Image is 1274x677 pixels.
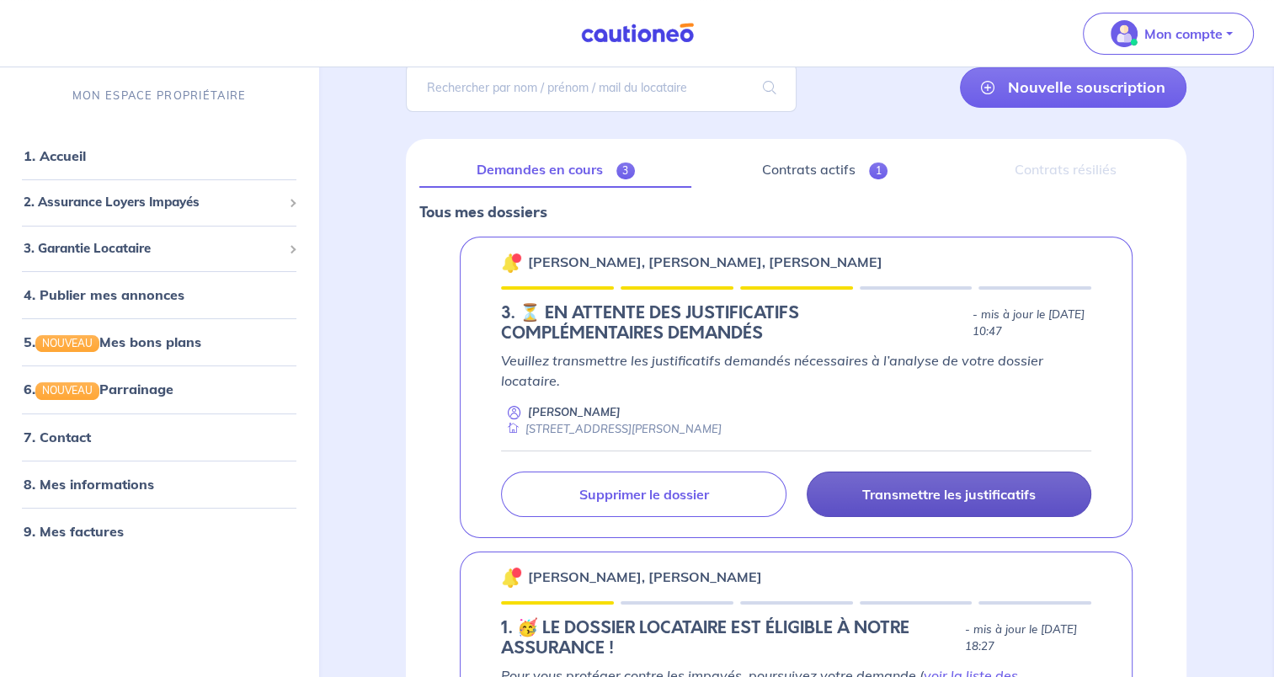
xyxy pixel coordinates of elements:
p: Mon compte [1144,24,1223,44]
p: [PERSON_NAME], [PERSON_NAME], [PERSON_NAME] [528,252,882,272]
span: 3 [616,163,636,179]
a: 4. Publier mes annonces [24,287,184,304]
a: Supprimer le dossier [501,472,786,517]
a: Transmettre les justificatifs [807,472,1091,517]
p: Veuillez transmettre les justificatifs demandés nécessaires à l’analyse de votre dossier locataire. [501,350,1091,391]
h5: 3. ⏳️️ EN ATTENTE DES JUSTIFICATIFS COMPLÉMENTAIRES DEMANDÉS [501,303,965,344]
p: Supprimer le dossier [578,486,708,503]
a: Nouvelle souscription [960,67,1186,108]
span: 2. Assurance Loyers Impayés [24,194,282,213]
a: 8. Mes informations [24,476,154,493]
p: [PERSON_NAME] [528,404,621,420]
img: Cautioneo [574,23,701,44]
a: 7. Contact [24,429,91,445]
div: 5.NOUVEAUMes bons plans [7,326,312,360]
p: - mis à jour le [DATE] 18:27 [965,621,1091,655]
p: [PERSON_NAME], [PERSON_NAME] [528,567,762,587]
div: state: DOCUMENTS-INCOMPLETE, Context: NEW,CHOOSE-CERTIFICATE,COLOCATION,LESSOR-DOCUMENTS [501,303,1091,344]
p: Tous mes dossiers [419,201,1173,223]
span: 3. Garantie Locataire [24,239,282,259]
a: Contrats actifs1 [705,152,944,188]
p: MON ESPACE PROPRIÉTAIRE [72,88,246,104]
a: 1. Accueil [24,148,86,165]
input: Rechercher par nom / prénom / mail du locataire [406,63,796,112]
div: 1. Accueil [7,140,312,173]
div: 7. Contact [7,420,312,454]
a: 9. Mes factures [24,523,124,540]
a: Demandes en cours3 [419,152,691,188]
div: state: ELIGIBILITY-RESULT-IN-PROGRESS, Context: NEW,MAYBE-CERTIFICATE,RELATIONSHIP,LESSOR-DOCUMENTS [501,618,1091,658]
div: 4. Publier mes annonces [7,279,312,312]
span: 1 [869,163,888,179]
img: 🔔 [501,253,521,273]
p: - mis à jour le [DATE] 10:47 [972,307,1091,340]
span: search [743,64,797,111]
a: 6.NOUVEAUParrainage [24,381,173,398]
h5: 1.︎ 🥳 LE DOSSIER LOCATAIRE EST ÉLIGIBLE À NOTRE ASSURANCE ! [501,618,958,658]
button: illu_account_valid_menu.svgMon compte [1083,13,1254,55]
img: 🔔 [501,568,521,588]
div: 3. Garantie Locataire [7,232,312,265]
img: illu_account_valid_menu.svg [1111,20,1138,47]
a: 5.NOUVEAUMes bons plans [24,334,201,351]
div: [STREET_ADDRESS][PERSON_NAME] [501,421,722,437]
div: 8. Mes informations [7,467,312,501]
div: 2. Assurance Loyers Impayés [7,187,312,220]
div: 9. Mes factures [7,514,312,548]
div: 6.NOUVEAUParrainage [7,373,312,407]
p: Transmettre les justificatifs [862,486,1036,503]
